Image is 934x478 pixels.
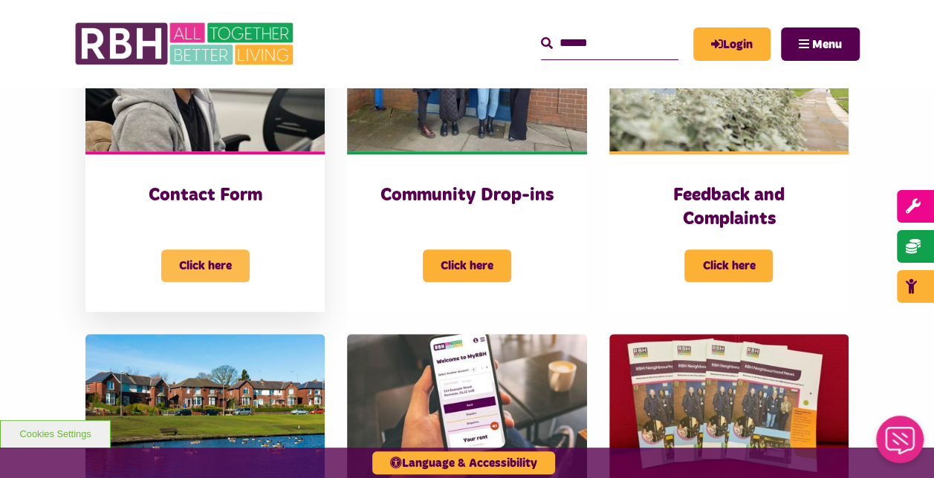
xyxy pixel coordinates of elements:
a: MyRBH [693,27,771,61]
a: Contact Form Click here [85,2,325,312]
span: Menu [812,39,842,50]
span: Click here [684,249,773,282]
a: Feedback and Complaints Click here [609,2,849,312]
img: RBH [74,15,297,73]
h3: Feedback and Complaints [639,184,819,230]
button: Language & Accessibility [372,451,555,474]
span: Click here [423,249,511,282]
a: Community Drop-ins Click here [347,2,586,312]
iframe: Netcall Web Assistant for live chat [867,411,934,478]
input: Search [541,27,678,59]
span: Click here [161,249,250,282]
button: Navigation [781,27,860,61]
h3: Contact Form [115,184,295,207]
h3: Community Drop-ins [377,184,557,207]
